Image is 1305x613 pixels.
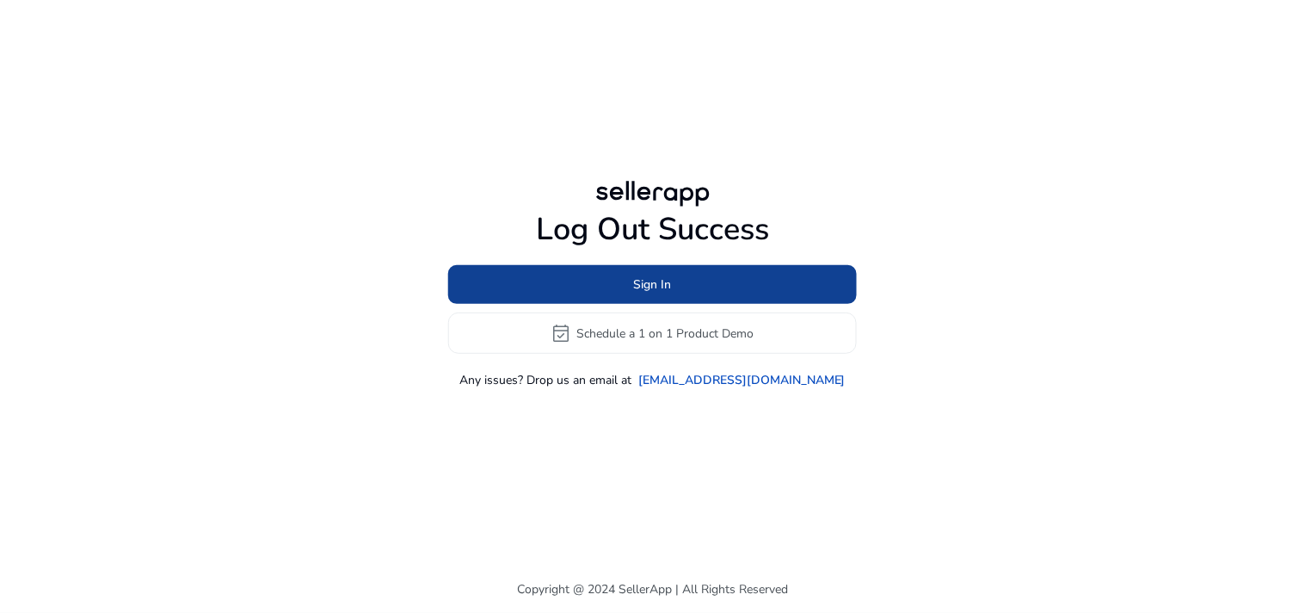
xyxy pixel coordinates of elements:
[634,276,672,294] span: Sign In
[551,323,572,344] span: event_available
[448,211,857,248] h1: Log Out Success
[459,371,631,389] p: Any issues? Drop us an email at
[638,371,846,389] a: [EMAIL_ADDRESS][DOMAIN_NAME]
[448,313,857,354] button: event_availableSchedule a 1 on 1 Product Demo
[448,265,857,304] button: Sign In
